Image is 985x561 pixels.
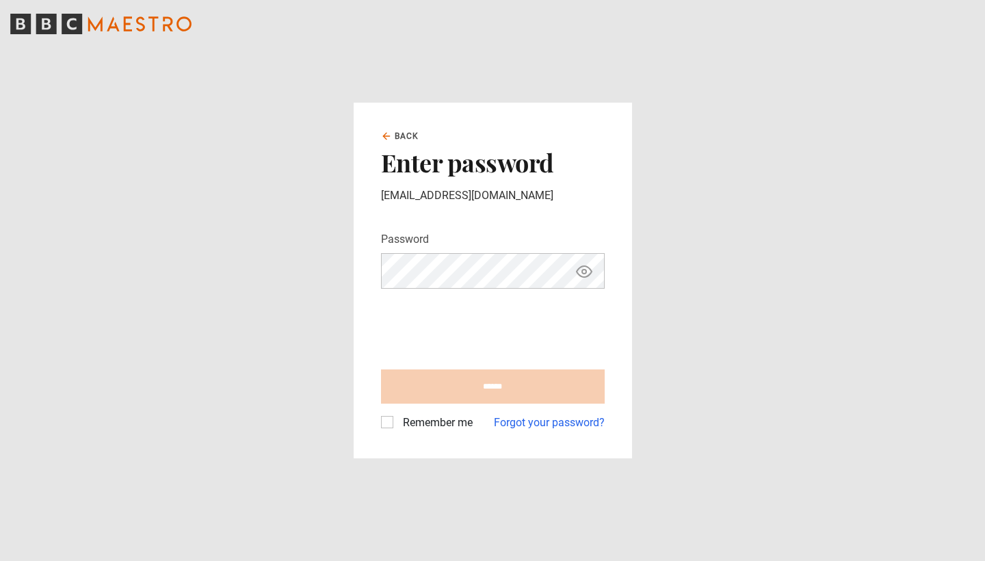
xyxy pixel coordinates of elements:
label: Remember me [397,415,473,431]
span: Back [395,130,419,142]
iframe: reCAPTCHA [381,300,589,353]
h2: Enter password [381,148,605,177]
svg: BBC Maestro [10,14,192,34]
a: Back [381,130,419,142]
a: Forgot your password? [494,415,605,431]
button: Show password [573,259,596,283]
label: Password [381,231,429,248]
p: [EMAIL_ADDRESS][DOMAIN_NAME] [381,187,605,204]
